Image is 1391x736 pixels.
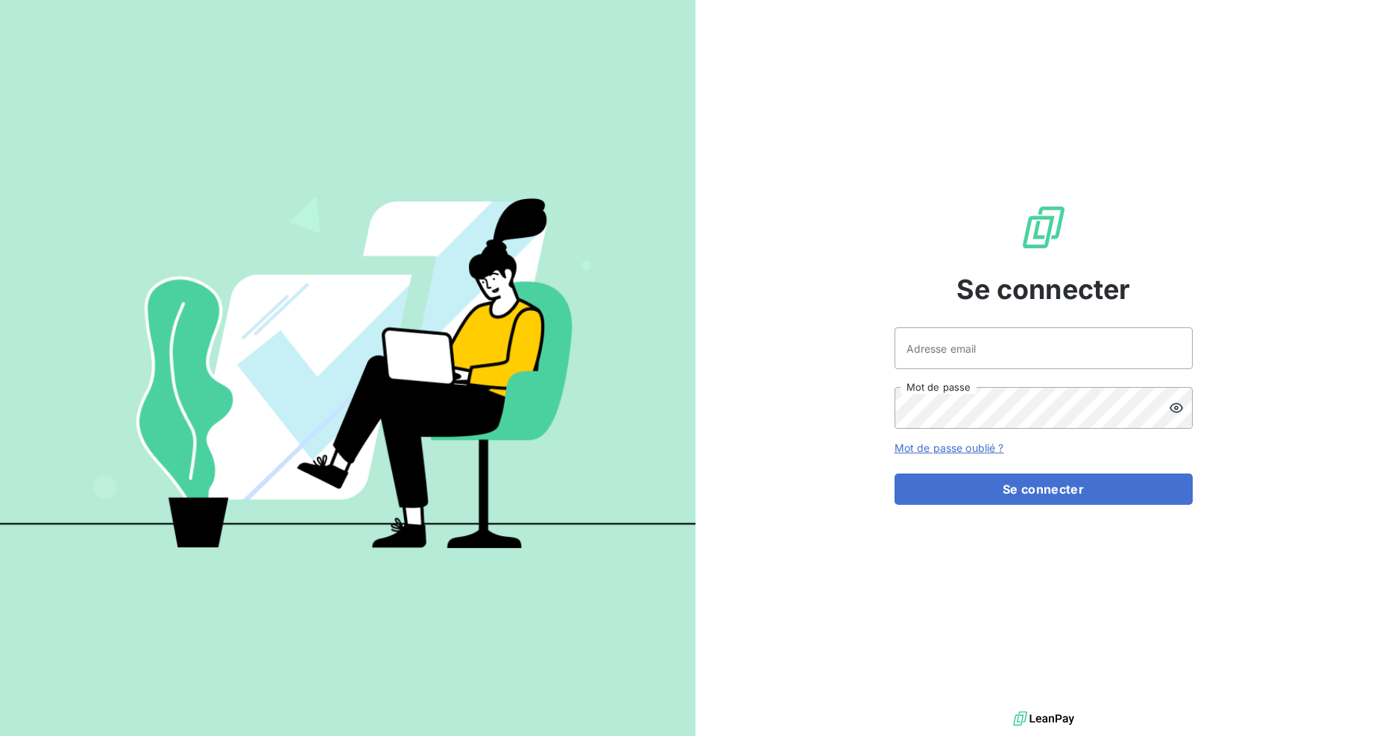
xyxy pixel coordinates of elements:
a: Mot de passe oublié ? [895,441,1004,454]
img: Logo LeanPay [1020,204,1067,251]
span: Se connecter [956,269,1131,309]
input: placeholder [895,327,1193,369]
button: Se connecter [895,474,1193,505]
img: logo [1013,708,1074,730]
